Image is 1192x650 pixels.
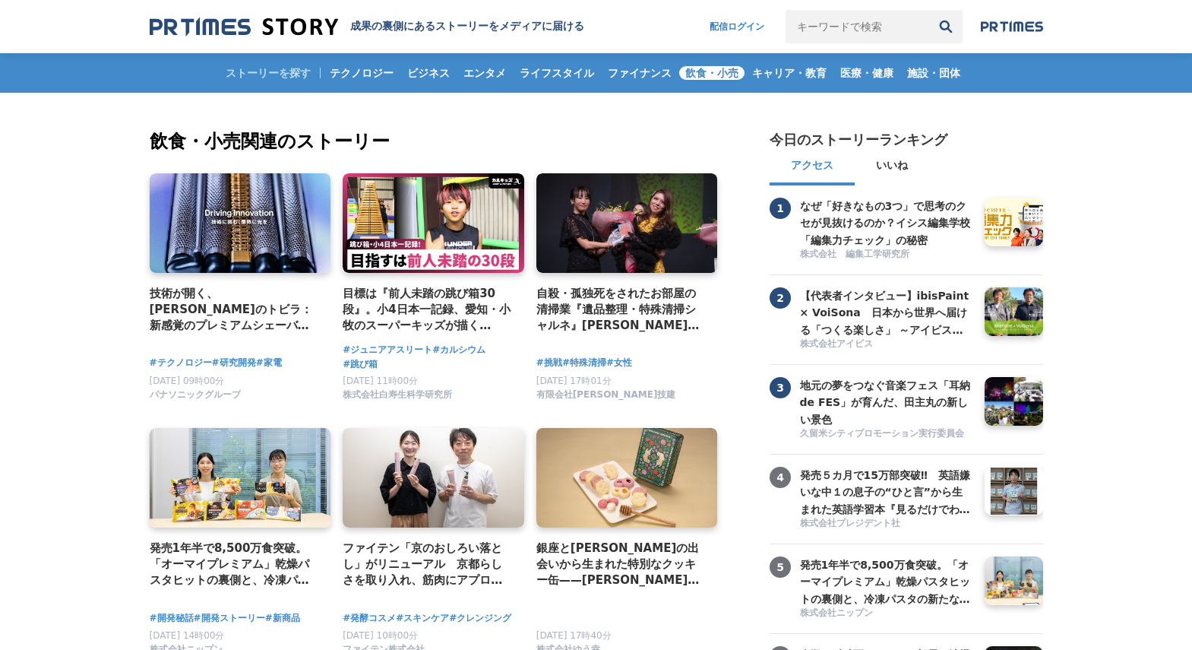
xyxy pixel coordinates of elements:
[536,630,612,641] span: [DATE] 17時40分
[800,377,973,426] a: 地元の夢をつなぐ音楽フェス「耳納 de FES」が育んだ、田主丸の新しい景色
[514,53,600,93] a: ライフスタイル
[800,467,973,518] h3: 発売５カ月で15万部突破‼ 英語嫌いな中１の息子の“ひと言”から生まれた英語学習本『見るだけでわかる‼ 英語ピクト図鑑』異例ヒットの要因
[343,343,432,357] a: #ジュニアアスリート
[150,356,212,370] a: #テクノロジー
[800,607,973,621] a: 株式会社ニップン
[800,248,973,262] a: 株式会社 編集工学研究所
[770,556,791,578] span: 5
[679,53,745,93] a: 飲食・小売
[350,20,584,33] h1: 成果の裏側にあるストーリーをメディアに届ける
[800,517,973,531] a: 株式会社プレジデント社
[800,556,973,605] a: 発売1年半で8,500万食突破。「オーマイプレミアム」乾燥パスタヒットの裏側と、冷凍パスタの新たな挑戦。徹底的な消費者起点で「おいしさ」を追求するニップンの歩み
[694,10,779,43] a: 配信ログイン
[343,393,452,404] a: 株式会社白寿生科学研究所
[432,343,485,357] a: #カルシウム
[800,198,973,249] h3: なぜ「好きなもの3つ」で思考のクセが見抜けるのか？イシス編集学校「編集力チェック」の秘密
[256,356,282,370] a: #家電
[834,53,900,93] a: 医療・健康
[324,66,400,80] span: テクノロジー
[602,53,678,93] a: ファイナンス
[150,17,584,37] a: 成果の裏側にあるストーリーをメディアに届ける 成果の裏側にあるストーリーをメディアに届ける
[324,53,400,93] a: テクノロジー
[800,338,973,352] a: 株式会社アイビス
[343,611,396,626] a: #発酵コスメ
[800,377,973,428] h3: 地元の夢をつなぐ音楽フェス「耳納 de FES」が育んだ、田主丸の新しい景色
[746,66,833,80] span: キャリア・教育
[457,66,512,80] span: エンタメ
[401,66,456,80] span: ビジネス
[562,356,606,370] a: #特殊清掃
[800,287,973,338] h3: 【代表者インタビュー】ibisPaint × VoiSona 日本から世界へ届ける「つくる楽しさ」 ～アイビスがテクノスピーチと挑戦する、新しい創作文化の形成～
[150,376,225,386] span: [DATE] 09時00分
[602,66,678,80] span: ファイナンス
[449,611,511,626] a: #クレンジング
[150,388,241,401] span: パナソニックグループ
[800,427,964,440] span: 久留米シティプロモーション実行委員会
[981,21,1043,33] img: prtimes
[150,17,338,37] img: 成果の裏側にあるストーリーをメディアに届ける
[536,376,612,386] span: [DATE] 17時01分
[150,128,721,155] h2: 飲食・小売関連のストーリー
[536,356,562,370] a: #挑戦
[150,540,319,589] a: 発売1年半で8,500万食突破。「オーマイプレミアム」乾燥パスタヒットの裏側と、冷凍パスタの新たな挑戦。徹底的な消費者起点で「おいしさ」を追求するニップンの歩み
[194,611,265,626] a: #開発ストーリー
[800,198,973,246] a: なぜ「好きなもの3つ」で思考のクセが見抜けるのか？イシス編集学校「編集力チェック」の秘密
[800,517,900,530] span: 株式会社プレジデント社
[746,53,833,93] a: キャリア・教育
[150,630,225,641] span: [DATE] 14時00分
[212,356,256,370] a: #研究開発
[396,611,449,626] a: #スキンケア
[679,66,745,80] span: 飲食・小売
[150,393,241,404] a: パナソニックグループ
[536,393,676,404] a: 有限会社[PERSON_NAME]技建
[343,357,378,372] a: #跳び箱
[800,248,909,261] span: 株式会社 編集工学研究所
[770,467,791,488] span: 4
[901,53,966,93] a: 施設・団体
[800,427,973,442] a: 久留米シティプロモーション実行委員会
[343,388,452,401] span: 株式会社白寿生科学研究所
[800,556,973,607] h3: 発売1年半で8,500万食突破。「オーマイプレミアム」乾燥パスタヒットの裏側と、冷凍パスタの新たな挑戦。徹底的な消費者起点で「おいしさ」を追求するニップンの歩み
[834,66,900,80] span: 医療・健康
[514,66,600,80] span: ライフスタイル
[770,198,791,219] span: 1
[150,611,194,626] span: #開発秘話
[606,356,632,370] a: #女性
[855,149,929,185] button: いいね
[343,630,418,641] span: [DATE] 10時00分
[536,388,676,401] span: 有限会社[PERSON_NAME]技建
[770,377,791,398] span: 3
[150,285,319,335] a: 技術が開く、[PERSON_NAME]のトビラ：新感覚のプレミアムシェーバー「ラムダッシュ パームイン」
[536,540,706,589] a: 銀座と[PERSON_NAME]の出会いから生まれた特別なクッキー缶——[PERSON_NAME]たフルーツクッキー缶（松屋銀座100周年記念アソート）が「マイベスト銀座みやげ1位」に選出されるまで
[343,540,512,589] a: ファイテン「京のおしろい落とし」がリニューアル 京都らしさを取り入れ、筋肉にアプローチする基礎化粧品が完成
[800,467,973,515] a: 発売５カ月で15万部突破‼ 英語嫌いな中１の息子の“ひと言”から生まれた英語学習本『見るだけでわかる‼ 英語ピクト図鑑』異例ヒットの要因
[800,287,973,336] a: 【代表者インタビュー】ibisPaint × VoiSona 日本から世界へ届ける「つくる楽しさ」 ～アイビスがテクノスピーチと挑戦する、新しい創作文化の形成～
[457,53,512,93] a: エンタメ
[901,66,966,80] span: 施設・団体
[265,611,300,626] a: #新商品
[536,285,706,335] a: 自殺・孤独死をされたお部屋の清掃業『遺品整理・特殊清掃シャルネ』[PERSON_NAME]がBeauty [GEOGRAPHIC_DATA][PERSON_NAME][GEOGRAPHIC_DA...
[343,376,418,386] span: [DATE] 11時00分
[786,10,929,43] input: キーワードで検索
[343,285,512,335] a: 目標は『前人未踏の跳び箱30段』。小4日本一記録、愛知・小牧のスーパーキッズが描く[PERSON_NAME]とは？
